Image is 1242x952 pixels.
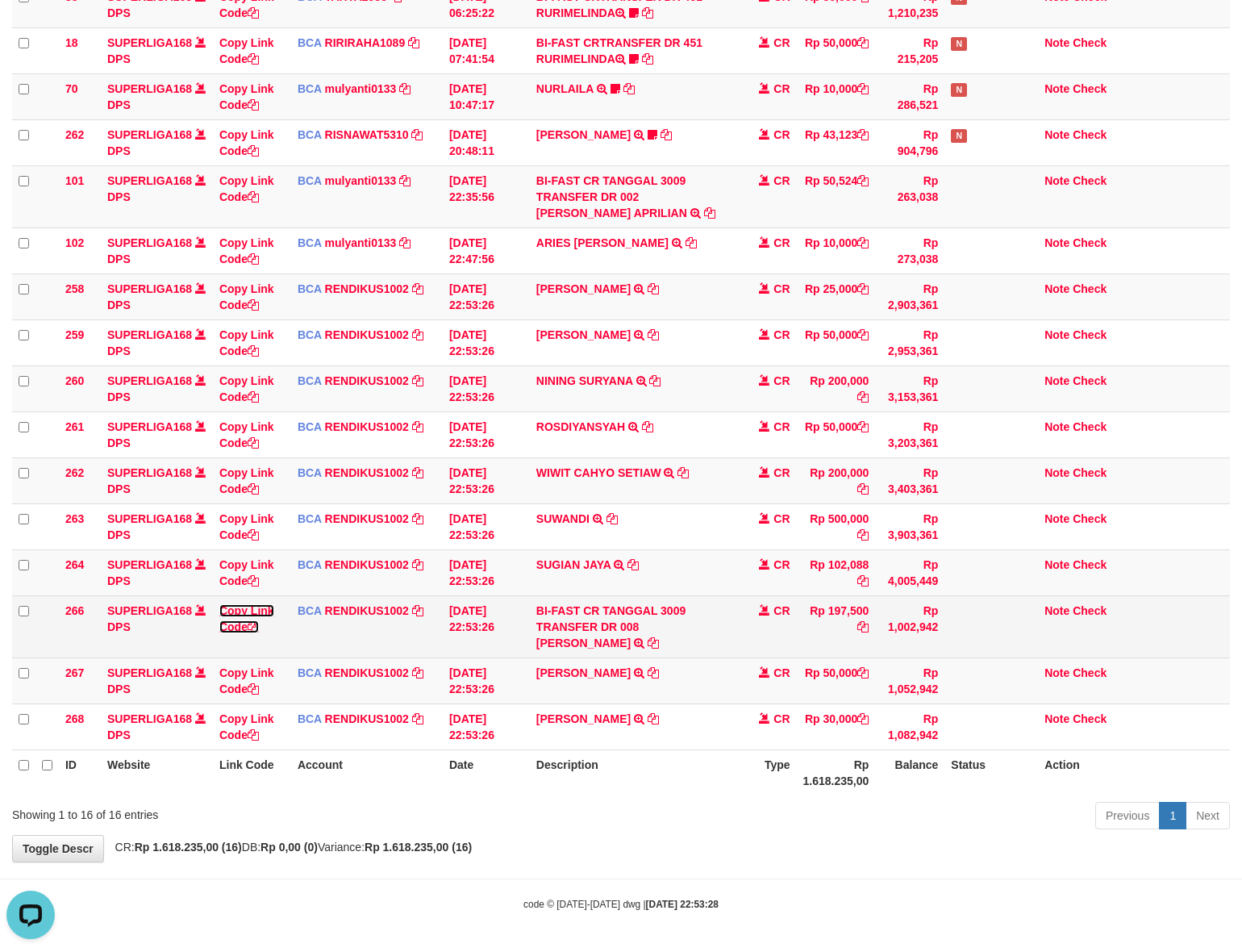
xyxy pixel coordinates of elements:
a: Copy Link Code [219,558,274,587]
th: Rp 1.618.235,00 [797,749,876,795]
a: Copy Rp 200,000 to clipboard [857,482,869,495]
a: RENDIKUS1002 [325,374,409,387]
a: SUPERLIGA168 [107,420,192,433]
a: Copy ROSDIYANSYAH to clipboard [642,420,653,433]
a: Note [1044,328,1069,341]
td: [DATE] 20:48:11 [443,119,530,165]
a: Copy Link Code [219,712,274,741]
td: Rp 263,038 [875,165,944,228]
a: Check [1073,282,1107,295]
td: DPS [101,658,213,704]
span: 258 [65,282,84,295]
a: Note [1044,420,1069,433]
a: Copy Link Code [219,36,274,65]
a: [PERSON_NAME] [536,712,631,725]
span: BCA [298,666,322,679]
td: Rp 2,903,361 [875,273,944,319]
a: SUPERLIGA168 [107,128,192,141]
span: BCA [298,712,322,725]
a: Copy ARIF SURIPTO to clipboard [648,666,659,679]
a: Note [1044,712,1069,725]
th: Website [101,749,213,795]
span: BCA [298,558,322,571]
a: Copy SUWANDI to clipboard [606,512,618,525]
th: ID [59,749,101,795]
td: [DATE] 22:53:26 [443,549,530,595]
a: Copy mulyanti0133 to clipboard [399,236,411,249]
td: DPS [101,503,213,549]
a: Previous [1095,802,1160,829]
td: [DATE] 22:53:26 [443,503,530,549]
td: [DATE] 07:41:54 [443,27,530,73]
a: RIRIRAHA1089 [325,36,406,49]
a: Copy Rp 50,000 to clipboard [857,420,869,433]
td: [DATE] 22:53:26 [443,704,530,749]
a: SUPERLIGA168 [107,666,192,679]
a: Copy RIRIRAHA1089 to clipboard [408,36,419,49]
td: Rp 904,796 [875,119,944,165]
span: 259 [65,328,84,341]
a: Copy RENDIKUS1002 to clipboard [412,466,423,479]
a: SUPERLIGA168 [107,512,192,525]
a: Copy Link Code [219,420,274,449]
span: CR [773,282,790,295]
td: [DATE] 22:35:56 [443,165,530,228]
a: RENDIKUS1002 [325,512,409,525]
a: Check [1073,712,1107,725]
a: SUPERLIGA168 [107,328,192,341]
td: Rp 10,000 [797,228,876,273]
a: Copy NINING SURYANA to clipboard [649,374,661,387]
a: Copy Rp 197,500 to clipboard [857,620,869,633]
a: Copy Link Code [219,282,274,311]
th: Account [291,749,443,795]
span: CR [773,466,790,479]
a: Note [1044,36,1069,49]
span: 101 [65,174,84,187]
span: CR [773,128,790,141]
a: Check [1073,558,1107,571]
td: Rp 273,038 [875,228,944,273]
span: BCA [298,36,322,49]
a: Copy ARIES FIRMAN to clipboard [686,236,697,249]
td: Rp 50,000 [797,411,876,457]
td: DPS [101,273,213,319]
a: Copy SUGIAN JAYA to clipboard [627,558,639,571]
a: Copy YOSI EFENDI to clipboard [661,128,672,141]
td: [DATE] 22:53:26 [443,595,530,658]
td: DPS [101,704,213,749]
td: DPS [101,457,213,503]
a: SUPERLIGA168 [107,466,192,479]
span: 262 [65,466,84,479]
td: Rp 500,000 [797,503,876,549]
td: DPS [101,73,213,119]
td: Rp 3,203,361 [875,411,944,457]
span: CR: DB: Variance: [107,841,473,854]
th: Status [944,749,1038,795]
a: Copy Rp 50,000 to clipboard [857,666,869,679]
a: RENDIKUS1002 [325,282,409,295]
span: BCA [298,236,322,249]
td: Rp 50,000 [797,319,876,365]
a: Check [1073,374,1107,387]
a: [PERSON_NAME] [536,282,631,295]
a: Copy RENDIKUS1002 to clipboard [412,328,423,341]
a: Copy MUHAMAD FAHRIZAL to clipboard [648,328,659,341]
th: Type [740,749,797,795]
span: BCA [298,82,322,95]
a: Note [1044,604,1069,617]
a: Copy BI-FAST CR TANGGAL 3009 TRANSFER DR 008 YULIANTO SUTEJA to clipboard [648,637,659,649]
a: Check [1073,36,1107,49]
td: DPS [101,27,213,73]
a: SUPERLIGA168 [107,236,192,249]
a: SUPERLIGA168 [107,604,192,617]
td: Rp 50,524 [797,165,876,228]
a: Check [1073,82,1107,95]
a: Copy RENDIKUS1002 to clipboard [412,558,423,571]
a: Check [1073,466,1107,479]
a: Note [1044,666,1069,679]
a: [PERSON_NAME] [536,128,631,141]
td: [DATE] 10:47:17 [443,73,530,119]
span: Has Note [951,37,967,51]
span: BCA [298,512,322,525]
a: RISNAWAT5310 [325,128,409,141]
